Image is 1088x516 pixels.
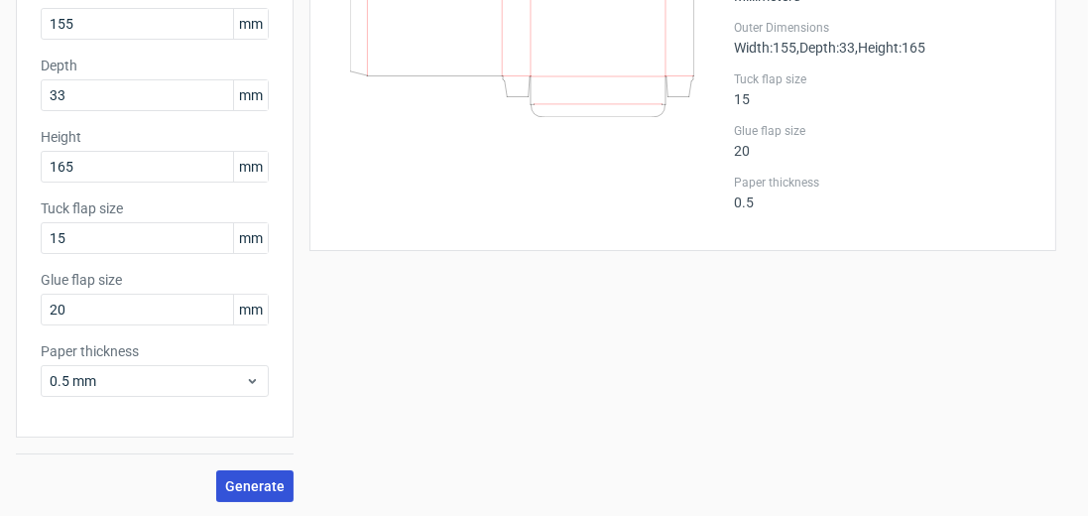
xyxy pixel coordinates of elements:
label: Outer Dimensions [734,20,1031,36]
label: Paper thickness [41,341,269,361]
button: Generate [216,470,294,502]
label: Tuck flap size [734,71,1031,87]
span: mm [233,223,268,253]
span: , Height : 165 [855,40,925,56]
span: Generate [225,479,285,493]
div: 15 [734,71,1031,107]
label: Depth [41,56,269,75]
span: mm [233,80,268,110]
span: mm [233,9,268,39]
label: Height [41,127,269,147]
label: Glue flap size [734,123,1031,139]
div: 0.5 [734,175,1031,210]
span: , Depth : 33 [796,40,855,56]
span: 0.5 mm [50,371,245,391]
span: Width : 155 [734,40,796,56]
label: Glue flap size [41,270,269,290]
div: 20 [734,123,1031,159]
label: Tuck flap size [41,198,269,218]
label: Paper thickness [734,175,1031,191]
span: mm [233,295,268,324]
span: mm [233,152,268,182]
